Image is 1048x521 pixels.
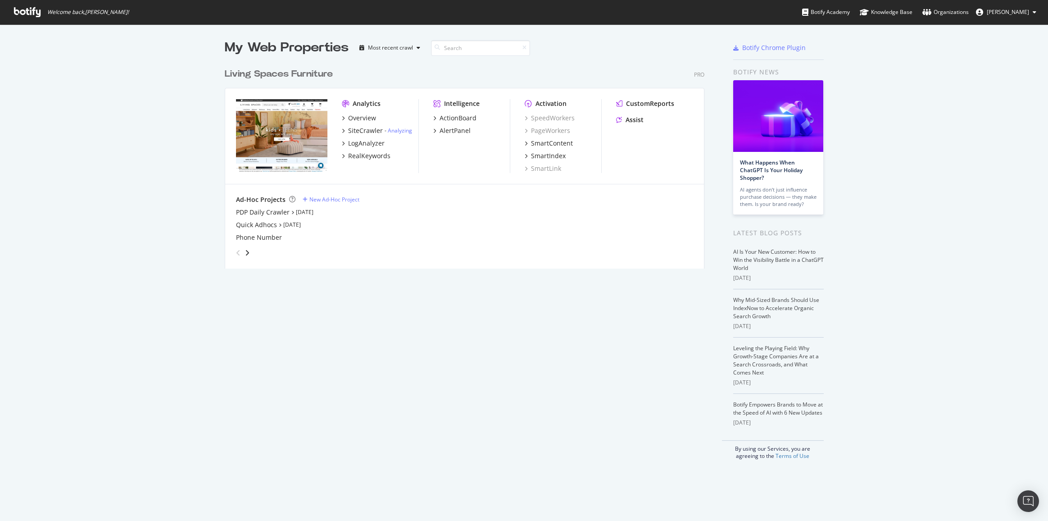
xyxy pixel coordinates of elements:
[303,196,359,203] a: New Ad-Hoc Project
[225,57,712,269] div: grid
[440,114,476,123] div: ActionBoard
[987,8,1029,16] span: Kianna Vazquez
[342,151,390,160] a: RealKeywords
[1017,490,1039,512] div: Open Intercom Messenger
[388,127,412,134] a: Analyzing
[626,99,674,108] div: CustomReports
[525,126,570,135] a: PageWorkers
[296,208,313,216] a: [DATE]
[525,151,566,160] a: SmartIndex
[342,139,385,148] a: LogAnalyzer
[733,43,806,52] a: Botify Chrome Plugin
[309,196,359,203] div: New Ad-Hoc Project
[283,221,301,229] a: [DATE]
[802,8,850,17] div: Botify Academy
[348,151,390,160] div: RealKeywords
[733,296,819,320] a: Why Mid-Sized Brands Should Use IndexNow to Accelerate Organic Search Growth
[348,126,383,135] div: SiteCrawler
[733,419,824,427] div: [DATE]
[368,45,413,50] div: Most recent crawl
[525,164,561,173] a: SmartLink
[616,99,674,108] a: CustomReports
[342,114,376,123] a: Overview
[236,195,286,204] div: Ad-Hoc Projects
[733,344,819,376] a: Leveling the Playing Field: Why Growth-Stage Companies Are at a Search Crossroads, and What Comes...
[616,115,644,124] a: Assist
[626,115,644,124] div: Assist
[535,99,567,108] div: Activation
[225,68,336,81] a: Living Spaces Furniture
[733,80,823,152] img: What Happens When ChatGPT Is Your Holiday Shopper?
[860,8,912,17] div: Knowledge Base
[236,99,327,172] img: livingspaces.com
[525,139,573,148] a: SmartContent
[431,40,530,56] input: Search
[232,246,244,260] div: angle-left
[244,248,250,257] div: angle-right
[385,127,412,134] div: -
[776,452,809,460] a: Terms of Use
[733,379,824,387] div: [DATE]
[440,126,471,135] div: AlertPanel
[47,9,129,16] span: Welcome back, [PERSON_NAME] !
[969,5,1043,19] button: [PERSON_NAME]
[742,43,806,52] div: Botify Chrome Plugin
[525,114,575,123] a: SpeedWorkers
[531,139,573,148] div: SmartContent
[733,274,824,282] div: [DATE]
[733,248,824,272] a: AI Is Your New Customer: How to Win the Visibility Battle in a ChatGPT World
[722,440,824,460] div: By using our Services, you are agreeing to the
[694,71,704,78] div: Pro
[433,126,471,135] a: AlertPanel
[531,151,566,160] div: SmartIndex
[225,39,349,57] div: My Web Properties
[733,401,823,416] a: Botify Empowers Brands to Move at the Speed of AI with 6 New Updates
[733,322,824,330] div: [DATE]
[348,139,385,148] div: LogAnalyzer
[348,114,376,123] div: Overview
[740,159,803,182] a: What Happens When ChatGPT Is Your Holiday Shopper?
[444,99,480,108] div: Intelligence
[356,41,424,55] button: Most recent crawl
[353,99,381,108] div: Analytics
[342,126,412,135] a: SiteCrawler- Analyzing
[733,67,824,77] div: Botify news
[236,208,290,217] a: PDP Daily Crawler
[236,220,277,229] a: Quick Adhocs
[236,233,282,242] a: Phone Number
[922,8,969,17] div: Organizations
[433,114,476,123] a: ActionBoard
[740,186,817,208] div: AI agents don’t just influence purchase decisions — they make them. Is your brand ready?
[733,228,824,238] div: Latest Blog Posts
[225,68,333,81] div: Living Spaces Furniture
